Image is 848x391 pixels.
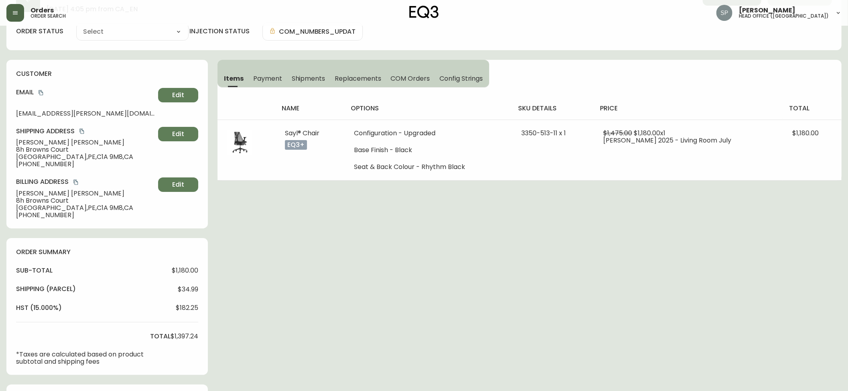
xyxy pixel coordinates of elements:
[16,190,155,197] span: [PERSON_NAME] [PERSON_NAME]
[634,128,665,138] span: $1,180.00 x 1
[739,14,829,18] h5: head office ([GEOGRAPHIC_DATA])
[16,153,155,161] span: [GEOGRAPHIC_DATA] , PE , C1A 9M8 , CA
[354,147,502,154] li: Base Finish - Black
[739,7,795,14] span: [PERSON_NAME]
[227,130,253,155] img: df33e782-3a74-4294-9802-b22012b1200cOptional[A-Proper-LP-3350-512-11-Front.jpg].jpg
[31,7,54,14] span: Orders
[16,146,155,153] span: 8h Browns Court
[354,130,502,137] li: Configuration - Upgraded
[16,177,155,186] h4: Billing Address
[16,197,155,204] span: 8h Browns Court
[158,88,198,102] button: Edit
[16,266,53,275] h4: sub-total
[37,89,45,97] button: copy
[335,74,381,83] span: Replacements
[78,127,86,135] button: copy
[603,136,731,145] span: [PERSON_NAME] 2025 - Living Room July
[354,163,502,171] li: Seat & Back Colour - Rhythm Black
[16,27,63,36] label: order status
[521,128,566,138] span: 3350-513-11 x 1
[292,74,325,83] span: Shipments
[16,161,155,168] span: [PHONE_NUMBER]
[72,178,80,186] button: copy
[409,6,439,18] img: logo
[16,285,76,293] h4: Shipping ( Parcel )
[793,128,819,138] span: $1,180.00
[518,104,587,113] h4: sku details
[16,139,155,146] span: [PERSON_NAME] [PERSON_NAME]
[158,177,198,192] button: Edit
[789,104,835,113] h4: total
[172,91,184,100] span: Edit
[16,212,155,219] span: [PHONE_NUMBER]
[16,351,171,365] p: *Taxes are calculated based on product subtotal and shipping fees
[600,104,776,113] h4: price
[439,74,483,83] span: Config Strings
[16,127,155,136] h4: Shipping Address
[603,128,632,138] span: $1,475.00
[16,204,155,212] span: [GEOGRAPHIC_DATA] , PE , C1A 9M8 , CA
[224,74,244,83] span: Items
[150,332,171,341] h4: total
[351,104,505,113] h4: options
[172,130,184,138] span: Edit
[391,74,430,83] span: COM Orders
[16,69,198,78] h4: customer
[158,127,198,141] button: Edit
[285,128,319,138] span: Sayl® Chair
[16,110,155,117] span: [EMAIL_ADDRESS][PERSON_NAME][DOMAIN_NAME]
[282,104,338,113] h4: name
[253,74,282,83] span: Payment
[285,140,307,150] p: eq3+
[176,304,198,312] span: $182.25
[172,180,184,189] span: Edit
[31,14,66,18] h5: order search
[16,88,155,97] h4: Email
[171,333,198,340] span: $1,397.24
[16,248,198,257] h4: order summary
[172,267,198,274] span: $1,180.00
[189,27,250,36] h4: injection status
[16,303,62,312] h4: hst (15.000%)
[716,5,732,21] img: 0cb179e7bf3690758a1aaa5f0aafa0b4
[178,286,198,293] span: $34.99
